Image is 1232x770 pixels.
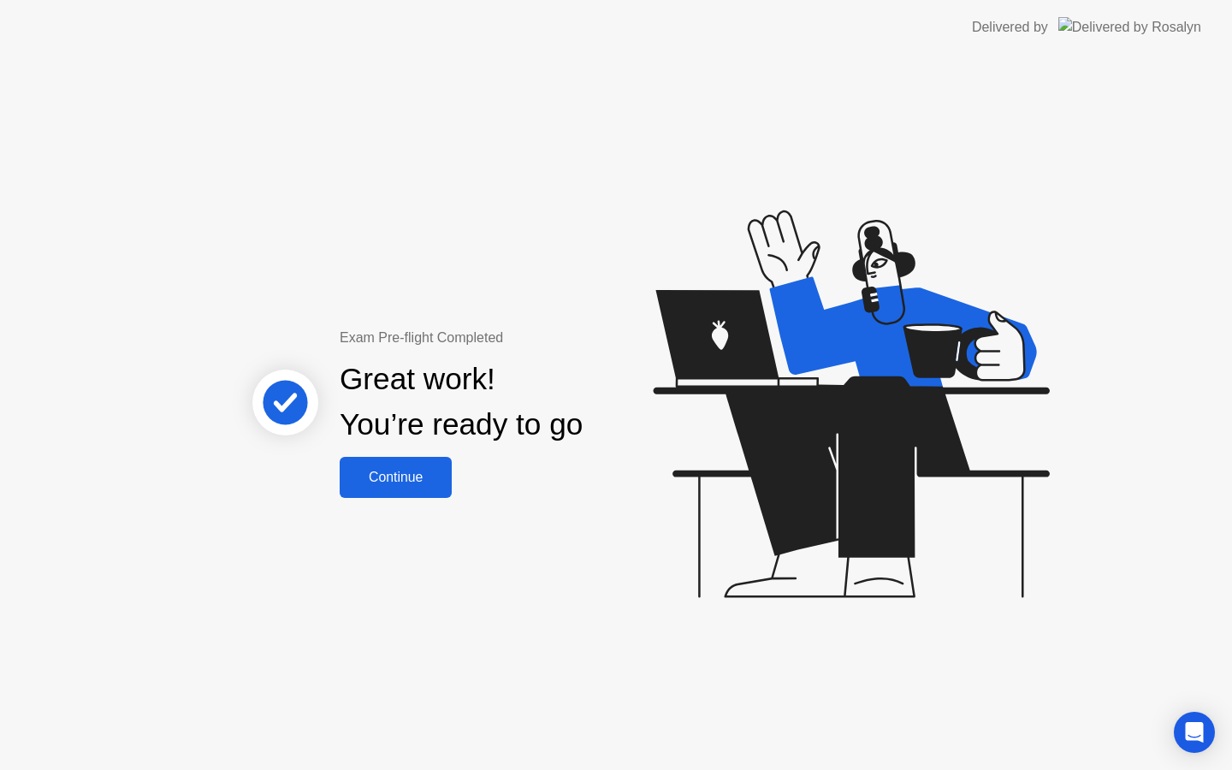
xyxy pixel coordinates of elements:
div: Continue [345,470,447,485]
img: Delivered by Rosalyn [1058,17,1201,37]
div: Exam Pre-flight Completed [340,328,693,348]
div: Great work! You’re ready to go [340,357,583,447]
div: Open Intercom Messenger [1174,712,1215,753]
div: Delivered by [972,17,1048,38]
button: Continue [340,457,452,498]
